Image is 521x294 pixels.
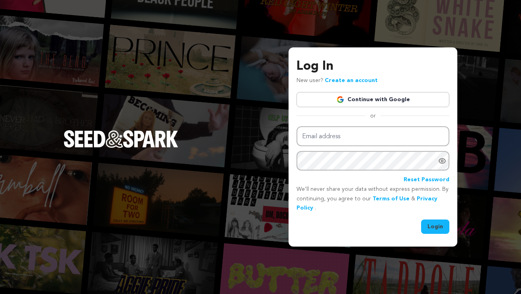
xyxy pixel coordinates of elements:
a: Show password as plain text. Warning: this will display your password on the screen. [438,157,446,165]
a: Create an account [325,78,378,83]
button: Login [421,220,449,234]
p: We’ll never share your data without express permission. By continuing, you agree to our & . [297,185,449,213]
a: Reset Password [404,175,449,185]
h3: Log In [297,57,449,76]
span: or [365,112,381,120]
input: Email address [297,126,449,147]
a: Terms of Use [373,196,410,202]
a: Seed&Spark Homepage [64,130,178,164]
a: Continue with Google [297,92,449,107]
img: Seed&Spark Logo [64,130,178,148]
img: Google logo [336,96,344,104]
p: New user? [297,76,378,86]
